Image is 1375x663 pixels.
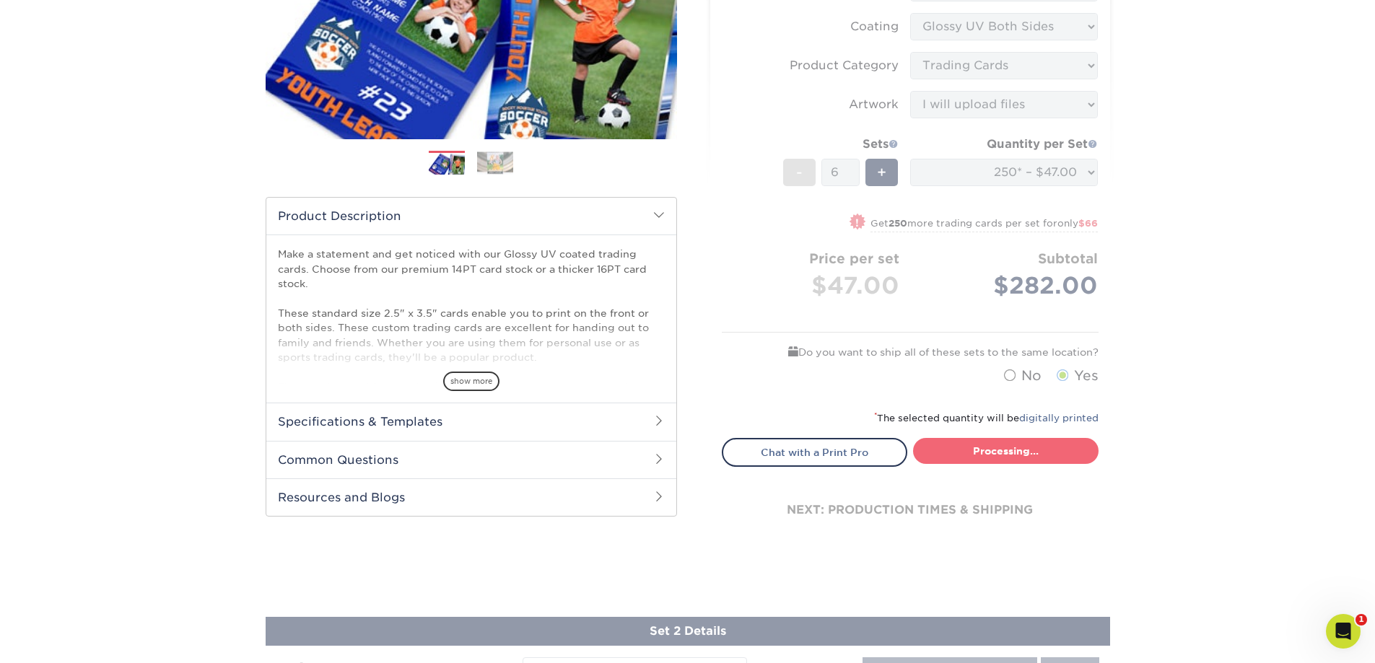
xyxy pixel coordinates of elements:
h2: Resources and Blogs [266,478,676,516]
span: show more [443,372,499,391]
h2: Specifications & Templates [266,403,676,440]
h2: Common Questions [266,441,676,478]
img: Trading Cards 02 [477,152,513,174]
p: Make a statement and get noticed with our Glossy UV coated trading cards. Choose from our premium... [278,247,665,423]
a: Processing... [913,438,1099,464]
h2: Product Description [266,198,676,234]
iframe: Intercom live chat [1326,614,1361,649]
small: The selected quantity will be [874,413,1099,423]
img: Trading Cards 01 [429,152,465,177]
span: 1 [1356,614,1367,625]
a: digitally printed [1019,413,1099,423]
div: next: production times & shipping [722,467,1099,553]
a: Chat with a Print Pro [722,438,907,467]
